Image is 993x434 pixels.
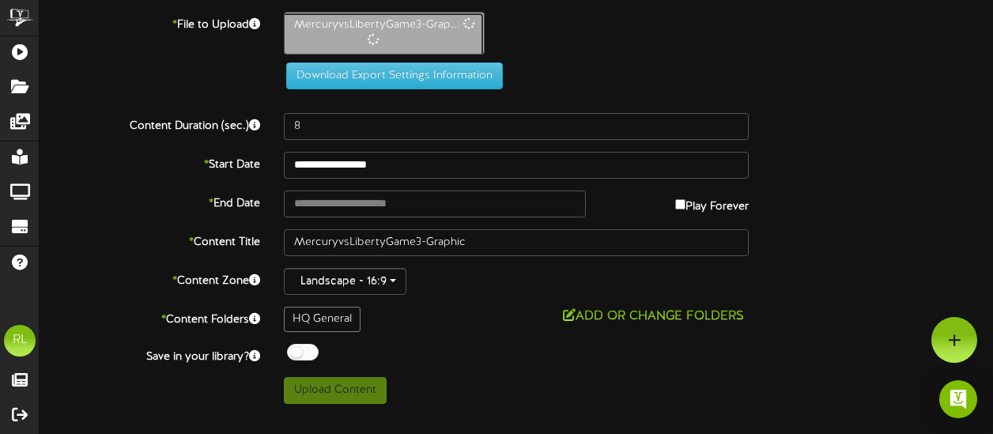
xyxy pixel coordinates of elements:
label: Play Forever [675,191,749,215]
input: Play Forever [675,199,685,209]
label: Content Duration (sec.) [28,113,272,134]
div: RL [4,325,36,357]
button: Download Export Settings Information [286,62,503,89]
label: Content Folders [28,307,272,328]
label: Save in your library? [28,344,272,365]
button: Add or Change Folders [558,307,749,326]
div: Open Intercom Messenger [939,380,977,418]
a: Download Export Settings Information [278,70,503,81]
label: Content Zone [28,268,272,289]
button: Upload Content [284,377,387,404]
div: HQ General [284,307,361,332]
label: Content Title [28,229,272,251]
input: Title of this Content [284,229,749,256]
label: End Date [28,191,272,212]
button: Landscape - 16:9 [284,268,406,295]
label: Start Date [28,152,272,173]
label: File to Upload [28,12,272,33]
